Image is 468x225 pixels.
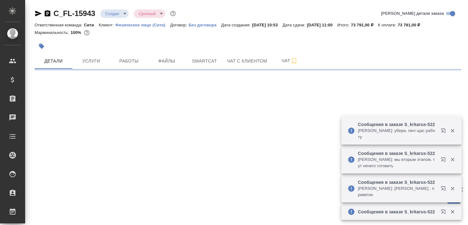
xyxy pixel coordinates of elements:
p: Сообщения в заказе S_krkarus-522 [358,121,437,128]
p: [DATE] 11:00 [307,23,337,27]
button: Скопировать ссылку для ЯМессенджера [35,10,42,17]
p: Сити [84,23,99,27]
p: Физическое лицо (Сити) [115,23,170,27]
p: Ответственная команда: [35,23,84,27]
button: Открыть в новой вкладке [437,124,452,140]
p: Дата создания: [221,23,252,27]
button: Скопировать ссылку [44,10,51,17]
button: Открыть в новой вкладке [437,182,452,197]
p: 100% [70,30,83,35]
span: Услуги [76,57,106,65]
p: Дата сдачи: [282,23,307,27]
p: 73 791,00 ₽ [351,23,378,27]
a: Физическое лицо (Сити) [115,22,170,27]
p: Сообщения в заказе S_krkarus-522 [358,179,437,185]
button: 0.00 RUB; [83,29,91,37]
p: [PERSON_NAME]: мы вторым этапом, тут нечего готовить [358,156,437,169]
p: [PERSON_NAME]: [PERSON_NAME] , приветик [358,185,437,198]
button: Открыть в новой вкладке [437,206,452,221]
button: Добавить тэг [35,39,48,53]
p: Сообщения в заказе S_krkarus-522 [358,150,437,156]
span: Работы [114,57,144,65]
p: Сообщения в заказе S_krkarus-522 [358,209,437,215]
span: [PERSON_NAME] детали заказа [381,10,444,17]
button: Закрыть [446,209,459,215]
span: Детали [38,57,69,65]
p: [DATE] 10:53 [252,23,283,27]
p: [PERSON_NAME]: убери, пжл щас работу [358,128,437,140]
svg: Подписаться [290,57,298,65]
div: Создан [100,9,129,18]
span: Чат с клиентом [227,57,267,65]
a: Без договора [189,22,221,27]
button: Закрыть [446,128,459,134]
p: Без договора [189,23,221,27]
p: Клиент: [99,23,115,27]
button: Открыть в новой вкладке [437,153,452,168]
button: Закрыть [446,157,459,162]
button: Доп статусы указывают на важность/срочность заказа [169,9,177,18]
button: Закрыть [446,186,459,191]
div: Создан [134,9,165,18]
p: Договор: [170,23,189,27]
button: Срочный [137,11,158,16]
p: Итого: [337,23,351,27]
p: К оплате: [378,23,398,27]
a: C_FL-15943 [53,9,95,18]
button: Создан [103,11,121,16]
span: Файлы [152,57,182,65]
p: Маржинальность: [35,30,70,35]
p: 73 791,00 ₽ [398,23,425,27]
span: Чат [275,57,305,65]
span: Smartcat [189,57,220,65]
